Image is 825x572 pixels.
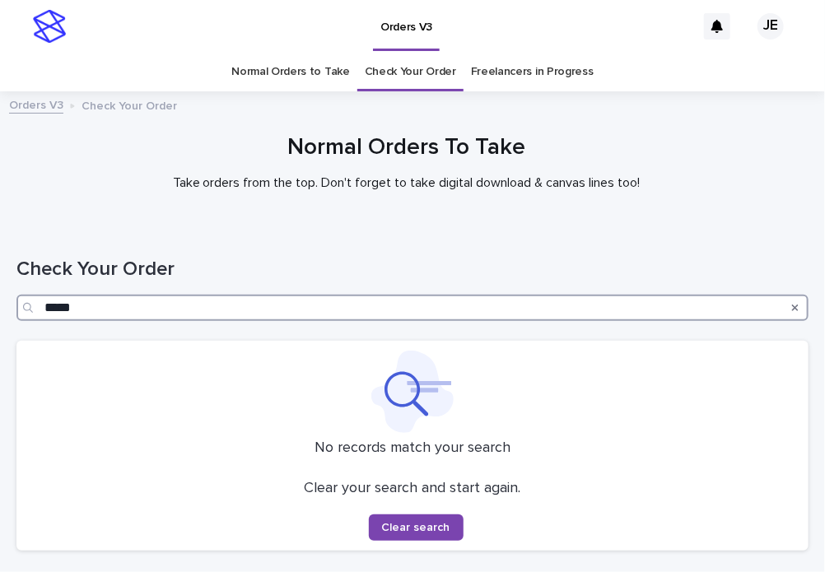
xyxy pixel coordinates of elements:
[305,480,521,498] p: Clear your search and start again.
[365,53,456,91] a: Check Your Order
[82,95,177,114] p: Check Your Order
[16,295,809,321] input: Search
[382,522,450,533] span: Clear search
[16,134,796,162] h1: Normal Orders To Take
[757,13,784,40] div: JE
[33,10,66,43] img: stacker-logo-s-only.png
[16,258,809,281] h1: Check Your Order
[471,53,594,91] a: Freelancers in Progress
[77,175,736,191] p: Take orders from the top. Don't forget to take digital download & canvas lines too!
[9,95,63,114] a: Orders V3
[26,439,799,458] p: No records match your search
[231,53,350,91] a: Normal Orders to Take
[369,514,464,541] button: Clear search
